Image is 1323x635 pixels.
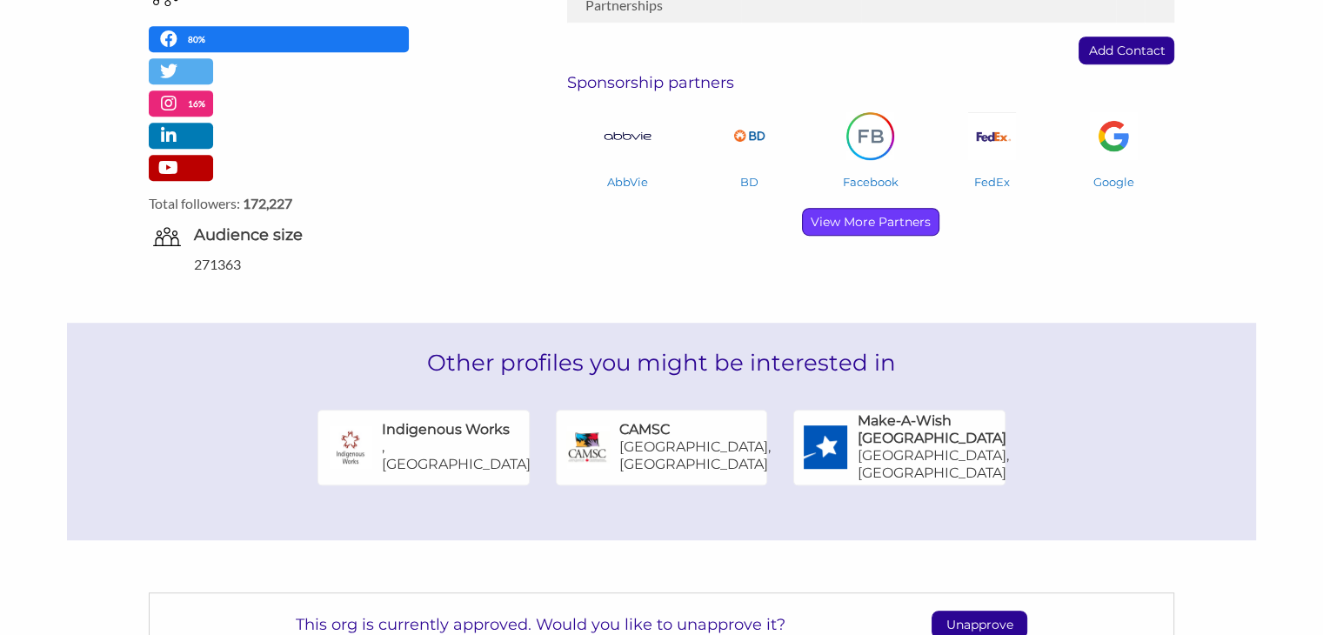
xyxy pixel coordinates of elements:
[604,131,651,141] img: AbbVie Logo
[243,195,292,211] strong: 172,227
[725,123,773,149] img: BD Logo
[858,412,1009,447] h6: Make-A-Wish [GEOGRAPHIC_DATA]
[149,195,473,211] label: Total followers:
[858,447,1009,482] p: [GEOGRAPHIC_DATA], [GEOGRAPHIC_DATA]
[1059,173,1169,190] p: Google
[619,421,670,438] h6: CAMSC
[938,173,1047,190] p: FedEx
[567,73,1175,92] h6: Sponsorship partners
[803,209,939,235] p: View More Partners
[694,173,804,190] p: BD
[67,323,1256,403] h2: Other profiles you might be interested in
[804,425,847,469] img: Make-A-Wish Canada Logo
[194,254,486,275] div: 271363
[329,425,372,469] img: Indigenous Works Logo
[573,173,683,190] p: AbbVie
[619,438,771,473] p: [GEOGRAPHIC_DATA], [GEOGRAPHIC_DATA]
[188,96,210,112] p: 16%
[1079,37,1173,63] p: Add Contact
[382,438,531,473] p: , [GEOGRAPHIC_DATA]
[153,227,181,246] img: org-audience-size-icon-0ecdd2b5.svg
[566,425,610,469] img: CAMSC Logo
[1090,112,1138,160] img: Google Logo
[846,112,894,160] img: Facebook Logo
[194,224,486,246] h6: Audience size
[188,31,210,48] p: 80%
[968,112,1016,160] img: FedEx Logo
[382,421,510,438] h6: Indigenous Works
[296,615,785,634] p: This org is currently approved. Would you like to unapprove it?
[816,173,925,190] p: Facebook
